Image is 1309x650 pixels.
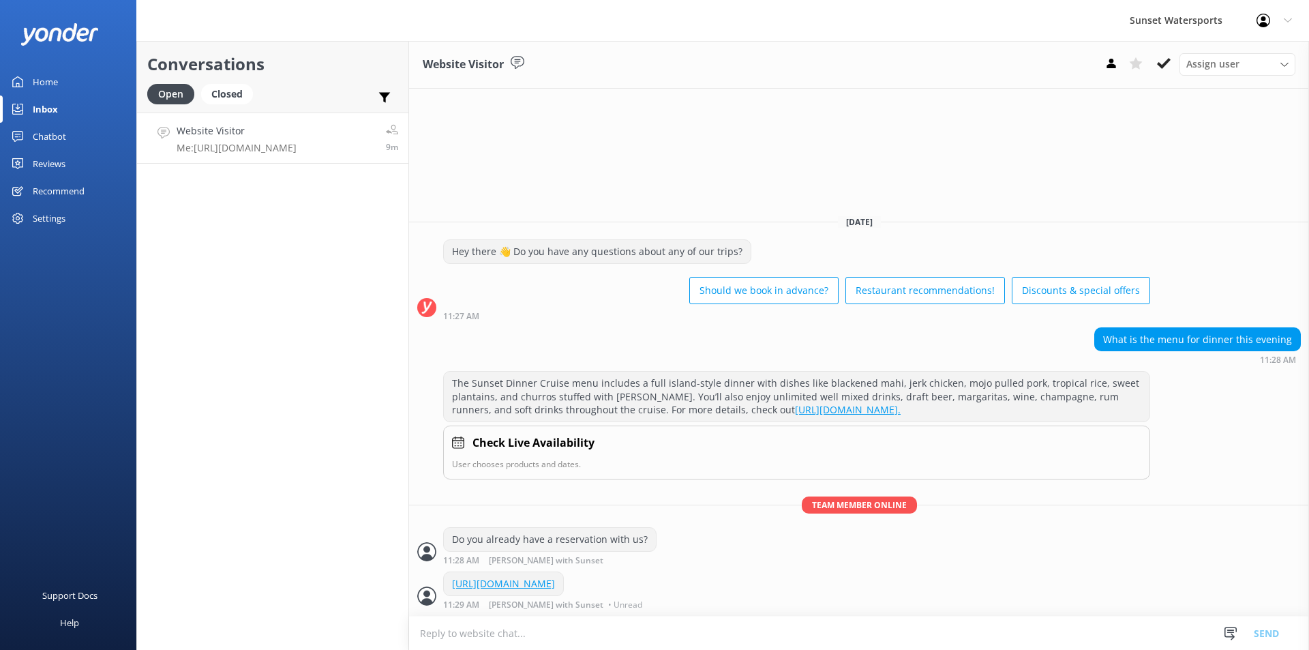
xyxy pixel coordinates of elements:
[838,216,881,228] span: [DATE]
[689,277,839,304] button: Should we book in advance?
[795,403,901,416] a: [URL][DOMAIN_NAME].
[452,577,555,590] a: [URL][DOMAIN_NAME]
[443,312,479,321] strong: 11:27 AM
[177,142,297,154] p: Me: [URL][DOMAIN_NAME]
[1186,57,1239,72] span: Assign user
[1179,53,1295,75] div: Assign User
[443,557,479,565] strong: 11:28 AM
[60,609,79,636] div: Help
[444,240,751,263] div: Hey there 👋 Do you have any questions about any of our trips?
[489,601,603,609] span: [PERSON_NAME] with Sunset
[1012,277,1150,304] button: Discounts & special offers
[147,51,398,77] h2: Conversations
[201,86,260,101] a: Closed
[33,95,58,123] div: Inbox
[20,23,99,46] img: yonder-white-logo.png
[443,555,657,565] div: Sep 10 2025 10:28am (UTC -05:00) America/Cancun
[201,84,253,104] div: Closed
[444,528,656,551] div: Do you already have a reservation with us?
[33,68,58,95] div: Home
[443,601,479,609] strong: 11:29 AM
[147,84,194,104] div: Open
[33,123,66,150] div: Chatbot
[1094,355,1301,364] div: Sep 10 2025 10:28am (UTC -05:00) America/Cancun
[423,56,504,74] h3: Website Visitor
[147,86,201,101] a: Open
[42,582,97,609] div: Support Docs
[489,557,603,565] span: [PERSON_NAME] with Sunset
[1260,356,1296,364] strong: 11:28 AM
[802,497,917,514] span: Team member online
[1095,328,1300,351] div: What is the menu for dinner this evening
[33,177,85,205] div: Recommend
[845,277,1005,304] button: Restaurant recommendations!
[33,205,65,232] div: Settings
[33,150,65,177] div: Reviews
[443,311,1150,321] div: Sep 10 2025 10:27am (UTC -05:00) America/Cancun
[472,434,595,452] h4: Check Live Availability
[452,458,1141,471] p: User chooses products and dates.
[444,372,1149,422] div: The Sunset Dinner Cruise menu includes a full island-style dinner with dishes like blackened mahi...
[443,600,646,609] div: Sep 10 2025 10:29am (UTC -05:00) America/Cancun
[386,141,398,153] span: Sep 10 2025 10:29am (UTC -05:00) America/Cancun
[177,123,297,138] h4: Website Visitor
[137,113,408,164] a: Website VisitorMe:[URL][DOMAIN_NAME]9m
[608,601,642,609] span: • Unread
